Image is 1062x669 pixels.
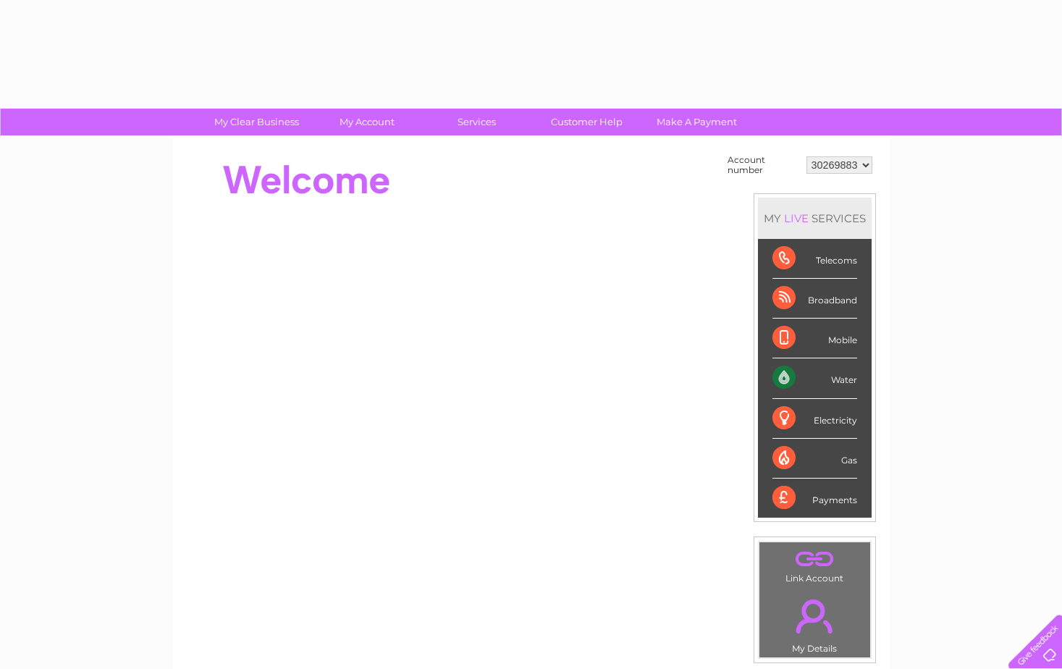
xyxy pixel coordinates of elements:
div: Mobile [772,319,857,358]
a: Customer Help [527,109,646,135]
div: LIVE [781,211,812,225]
div: Water [772,358,857,398]
div: MY SERVICES [758,198,872,239]
div: Telecoms [772,239,857,279]
a: My Clear Business [197,109,316,135]
a: My Account [307,109,426,135]
td: Link Account [759,542,871,587]
a: . [763,591,867,641]
div: Electricity [772,399,857,439]
a: Make A Payment [637,109,757,135]
div: Gas [772,439,857,479]
a: Services [417,109,536,135]
td: My Details [759,587,871,658]
td: Account number [724,151,803,179]
div: Payments [772,479,857,518]
div: Broadband [772,279,857,319]
a: . [763,546,867,571]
